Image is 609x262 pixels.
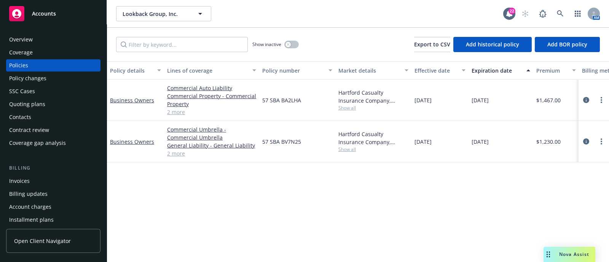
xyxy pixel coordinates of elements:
[9,33,33,46] div: Overview
[338,89,408,105] div: Hartford Casualty Insurance Company, Hartford Insurance Group
[9,46,33,59] div: Coverage
[415,138,432,146] span: [DATE]
[6,72,100,84] a: Policy changes
[9,175,30,187] div: Invoices
[6,85,100,97] a: SSC Cases
[472,138,489,146] span: [DATE]
[559,251,589,257] span: Nova Assist
[252,41,281,48] span: Show inactive
[414,37,450,52] button: Export to CSV
[469,61,533,79] button: Expiration date
[466,41,519,48] span: Add historical policy
[582,137,591,146] a: circleInformation
[536,67,568,75] div: Premium
[116,6,211,21] button: Lookback Group, Inc.
[9,188,48,200] div: Billing updates
[9,214,54,226] div: Installment plans
[335,61,411,79] button: Market details
[32,11,56,17] span: Accounts
[9,98,45,110] div: Quoting plans
[14,237,71,245] span: Open Client Navigator
[167,84,256,92] a: Commercial Auto Liability
[116,37,248,52] input: Filter by keyword...
[535,37,600,52] button: Add BOR policy
[597,137,606,146] a: more
[167,92,256,108] a: Commercial Property - Commercial Property
[338,67,400,75] div: Market details
[9,201,51,213] div: Account charges
[544,247,595,262] button: Nova Assist
[6,59,100,71] a: Policies
[6,98,100,110] a: Quoting plans
[597,95,606,105] a: more
[9,137,66,149] div: Coverage gap analysis
[570,6,585,21] a: Switch app
[509,8,515,14] div: 22
[9,85,35,97] div: SSC Cases
[107,61,164,79] button: Policy details
[167,141,256,149] a: General Liability - General Liability
[6,46,100,59] a: Coverage
[167,125,256,141] a: Commercial Umbrella - Commercial Umbrella
[536,138,561,146] span: $1,230.00
[536,96,561,104] span: $1,467.00
[338,146,408,152] span: Show all
[9,111,31,123] div: Contacts
[167,108,256,116] a: 2 more
[9,59,28,71] div: Policies
[6,214,100,226] a: Installment plans
[6,188,100,200] a: Billing updates
[472,96,489,104] span: [DATE]
[9,124,49,136] div: Contract review
[262,138,301,146] span: 57 SBA BV7N25
[262,96,301,104] span: 57 SBA BA2LHA
[547,41,587,48] span: Add BOR policy
[110,97,154,104] a: Business Owners
[582,95,591,105] a: circleInformation
[6,3,100,24] a: Accounts
[6,111,100,123] a: Contacts
[6,137,100,149] a: Coverage gap analysis
[167,149,256,157] a: 2 more
[453,37,532,52] button: Add historical policy
[262,67,324,75] div: Policy number
[6,33,100,46] a: Overview
[411,61,469,79] button: Effective date
[535,6,550,21] a: Report a Bug
[415,67,457,75] div: Effective date
[553,6,568,21] a: Search
[123,10,188,18] span: Lookback Group, Inc.
[110,138,154,145] a: Business Owners
[544,247,553,262] div: Drag to move
[6,175,100,187] a: Invoices
[110,67,153,75] div: Policy details
[164,61,259,79] button: Lines of coverage
[6,164,100,172] div: Billing
[472,67,522,75] div: Expiration date
[414,41,450,48] span: Export to CSV
[259,61,335,79] button: Policy number
[338,105,408,111] span: Show all
[518,6,533,21] a: Start snowing
[9,72,46,84] div: Policy changes
[415,96,432,104] span: [DATE]
[533,61,579,79] button: Premium
[167,67,248,75] div: Lines of coverage
[338,130,408,146] div: Hartford Casualty Insurance Company, Hartford Insurance Group
[6,201,100,213] a: Account charges
[6,124,100,136] a: Contract review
